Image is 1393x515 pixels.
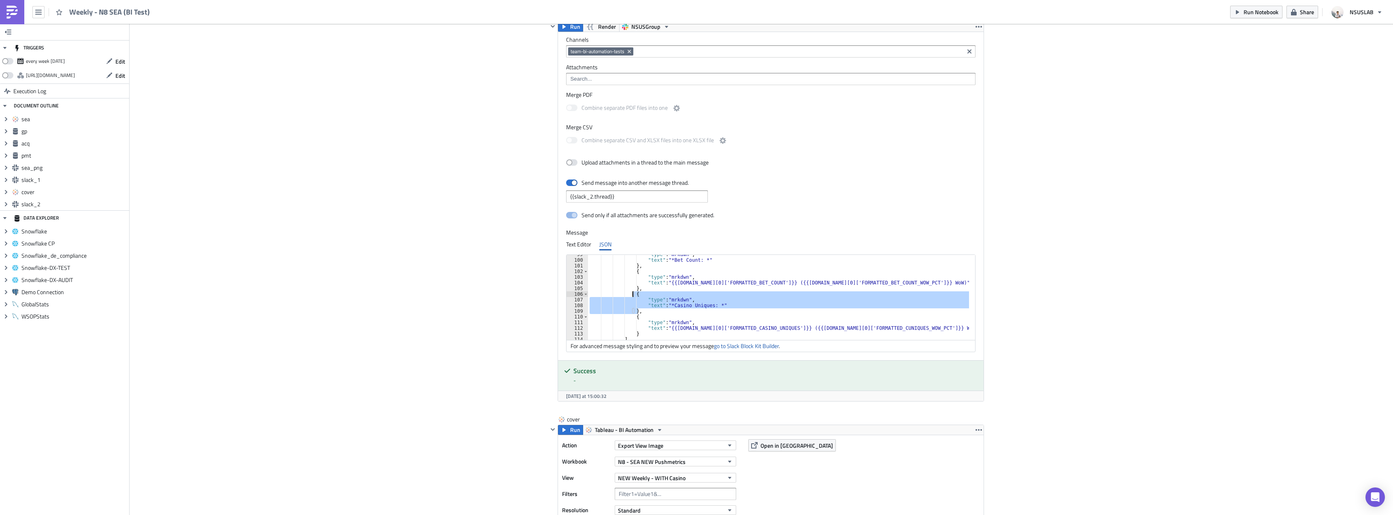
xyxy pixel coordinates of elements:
label: View [562,472,611,484]
div: 102 [567,269,588,274]
span: Edit [115,71,125,80]
div: 100 [567,257,588,263]
span: N8 - SEA NEW Pushmetrics [618,457,686,466]
div: - [573,376,978,385]
span: sea_png [21,164,127,171]
span: Snowflake [21,228,127,235]
div: DATA EXPLORER [14,211,59,225]
span: pmt [21,152,127,159]
input: Filter1=Value1&... [615,488,736,500]
label: Filters [562,488,611,500]
span: gp [21,128,127,135]
div: TRIGGERS [14,41,44,55]
button: Open in [GEOGRAPHIC_DATA] [748,439,836,451]
span: Edit [115,57,125,66]
button: Run [558,425,583,435]
label: Merge PDF [566,91,976,98]
label: Attachments [566,64,976,71]
div: 108 [567,303,588,308]
button: Run [558,22,583,32]
button: NEW Weekly - WITH Casino [615,473,736,483]
div: 109 [567,308,588,314]
span: Demo Connection [21,288,127,296]
span: Snowflake CP [21,240,127,247]
span: team-bi-automation-tests [571,48,624,55]
div: 111 [567,320,588,325]
button: Combine separate CSV and XLSX files into one XLSX file [718,136,728,145]
span: cover [21,188,127,196]
button: Tableau - BI Automation [583,425,666,435]
button: Export View Image [615,440,736,450]
input: {{ slack_1.thread }} [566,190,708,203]
span: NEW Weekly - WITH Casino [618,474,686,482]
span: WSOPStats [21,313,127,320]
span: acq [21,140,127,147]
div: https://pushmetrics.io/api/v1/report/zBL2qY4rKY/webhook?token=7e2f673d964e4f3fa725e82f92ad1e7a [26,69,75,81]
span: cover [567,415,599,423]
div: Text Editor [566,238,591,250]
label: Workbook [562,455,611,468]
span: Render [598,22,616,32]
span: Snowflake-DX-AUDIT [21,276,127,284]
body: Rich Text Area. Press ALT-0 for help. [3,3,422,19]
div: DOCUMENT OUTLINE [14,98,59,113]
div: 114 [567,337,588,342]
span: Run [570,22,580,32]
p: BI Automated Weekly Reports - N8 SEA and N8 [GEOGRAPHIC_DATA] [3,3,422,10]
div: 107 [567,297,588,303]
label: Action [562,439,611,451]
span: Open in [GEOGRAPHIC_DATA] [760,441,833,450]
button: Render [583,22,620,32]
div: 112 [567,325,588,331]
label: Merge CSV [566,124,976,131]
span: Export View Image [618,441,663,450]
div: 110 [567,314,588,320]
input: Search... [568,75,973,83]
span: Snowflake-DX-TEST [21,264,127,271]
span: sea [21,115,127,123]
button: NSUSLAB [1327,3,1387,21]
button: N8 - SEA NEW Pushmetrics [615,457,736,466]
span: NSUSGroup [631,22,660,32]
span: Standard [618,506,641,515]
button: Combine separate PDF files into one [672,103,682,113]
button: NSUSGroup [619,22,673,32]
label: Send message into another message thread. [566,179,690,186]
div: 113 [567,331,588,337]
span: Tableau - BI Automation [595,425,654,435]
span: GlobalStats [21,301,127,308]
span: slack_2 [21,201,127,208]
span: NSUSLAB [1350,8,1374,16]
button: Hide content [548,425,558,434]
span: [DATE] at 15:00:32 [566,392,607,400]
span: Run Notebook [1244,8,1278,16]
div: For advanced message styling and to preview your message . [567,340,975,352]
div: every week on Monday [26,55,65,67]
span: Share [1300,8,1314,16]
label: Channels [566,36,976,43]
div: Send only if all attachments are successfully generated. [581,212,714,219]
span: Snowflake_de_compliance [21,252,127,259]
button: Edit [102,69,129,82]
h5: Success [573,368,978,374]
label: Combine separate CSV and XLSX files into one XLSX file [566,136,728,146]
div: 104 [567,280,588,286]
div: 105 [567,286,588,291]
button: Standard [615,505,736,515]
span: Execution Log [13,84,46,98]
button: Run Notebook [1230,6,1282,18]
div: 103 [567,274,588,280]
div: 101 [567,263,588,269]
div: JSON [599,238,611,250]
div: 106 [567,291,588,297]
button: Remove Tag [626,47,633,56]
label: Upload attachments in a thread to the main message [566,159,709,166]
span: Weekly - N8 SEA (BI Test) [69,7,151,17]
button: Share [1287,6,1318,18]
span: Run [570,425,580,435]
label: Combine separate PDF files into one [566,103,682,113]
img: Avatar [1331,5,1344,19]
span: slack_1 [21,176,127,184]
label: Message [566,229,976,236]
button: Hide content [548,21,558,31]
